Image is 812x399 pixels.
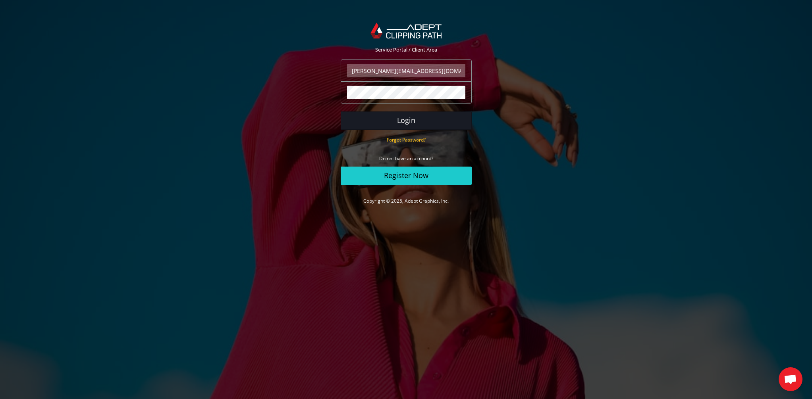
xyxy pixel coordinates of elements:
[779,367,802,391] a: Aprire la chat
[341,167,472,185] a: Register Now
[387,136,426,143] small: Forgot Password?
[370,23,442,38] img: Adept Graphics
[363,198,449,204] a: Copyright © 2025, Adept Graphics, Inc.
[387,136,426,143] a: Forgot Password?
[341,111,472,130] button: Login
[375,46,437,53] span: Service Portal / Client Area
[379,155,433,162] small: Do not have an account?
[347,64,465,77] input: Email Address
